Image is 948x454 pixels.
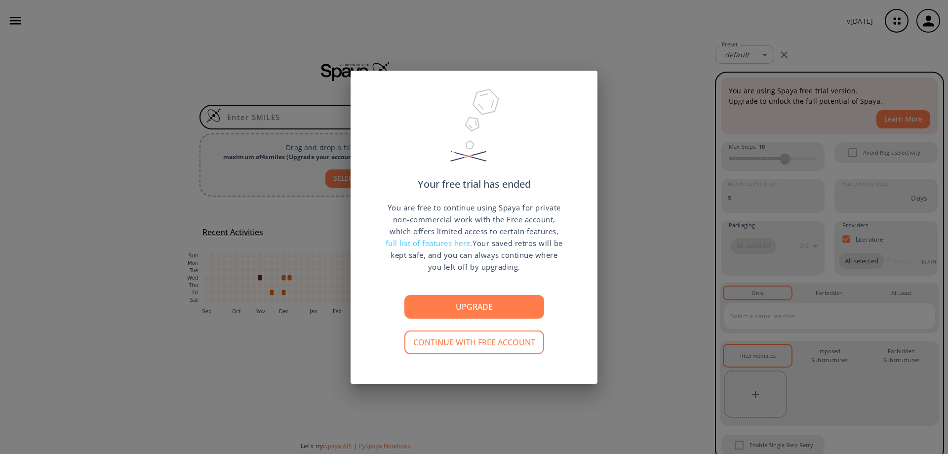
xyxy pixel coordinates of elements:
[404,295,544,319] button: Upgrade
[385,202,563,273] p: You are free to continue using Spaya for private non-commercial work with the Free account, which...
[418,179,531,189] p: Your free trial has ended
[446,85,502,179] img: Trial Ended
[386,238,473,248] span: full list of features here.
[404,330,544,354] button: Continue with free account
